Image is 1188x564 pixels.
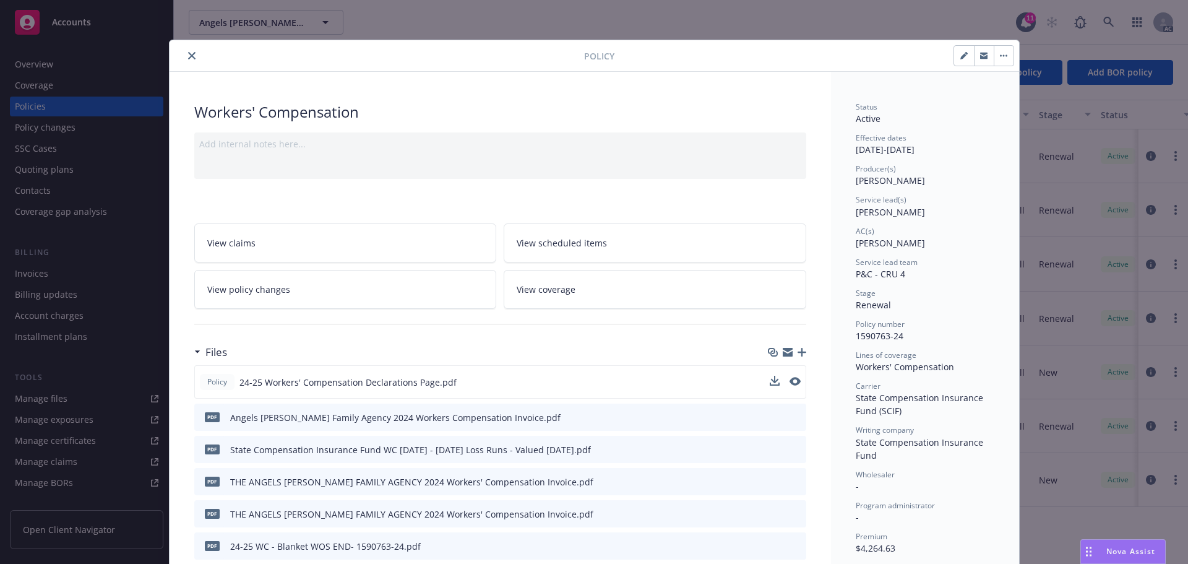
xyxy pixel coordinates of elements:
div: THE ANGELS [PERSON_NAME] FAMILY AGENCY 2024 Workers' Compensation Invoice.pdf [230,475,593,488]
h3: Files [205,344,227,360]
div: State Compensation Insurance Fund WC [DATE] - [DATE] Loss Runs - Valued [DATE].pdf [230,443,591,456]
span: Stage [856,288,876,298]
span: Policy [584,50,614,63]
span: AC(s) [856,226,874,236]
button: preview file [790,376,801,389]
a: View scheduled items [504,223,806,262]
span: - [856,480,859,492]
div: [DATE] - [DATE] [856,132,994,156]
span: View policy changes [207,283,290,296]
span: State Compensation Insurance Fund [856,436,986,461]
span: Effective dates [856,132,906,143]
span: View scheduled items [517,236,607,249]
button: download file [770,411,780,424]
button: download file [770,475,780,488]
span: $4,264.63 [856,542,895,554]
span: P&C - CRU 4 [856,268,905,280]
span: Renewal [856,299,891,311]
span: pdf [205,445,220,454]
button: download file [770,443,780,456]
span: Status [856,102,877,112]
div: Angels [PERSON_NAME] Family Agency 2024 Workers Compensation Invoice.pdf [230,411,561,424]
span: View claims [207,236,256,249]
span: State Compensation Insurance Fund (SCIF) [856,392,986,417]
span: Active [856,113,880,124]
span: Producer(s) [856,163,896,174]
button: download file [770,376,780,389]
span: Lines of coverage [856,350,916,360]
span: Writing company [856,425,914,435]
div: Drag to move [1081,540,1096,563]
span: - [856,511,859,523]
div: THE ANGELS [PERSON_NAME] FAMILY AGENCY 2024 Workers' Compensation Invoice.pdf [230,508,593,521]
span: Program administrator [856,500,935,511]
button: download file [770,376,780,386]
button: download file [770,540,780,553]
div: Workers' Compensation [194,102,806,123]
span: pdf [205,477,220,486]
span: Policy [205,376,230,388]
span: pdf [205,412,220,422]
span: Service lead team [856,257,918,267]
a: View policy changes [194,270,497,309]
button: preview file [790,443,801,456]
button: download file [770,508,780,521]
div: Files [194,344,227,360]
span: 24-25 Workers' Compensation Declarations Page.pdf [239,376,457,389]
button: close [184,48,199,63]
span: [PERSON_NAME] [856,206,925,218]
button: preview file [790,540,801,553]
span: Service lead(s) [856,194,906,205]
div: 24-25 WC - Blanket WOS END- 1590763-24.pdf [230,540,421,553]
span: Wholesaler [856,469,895,480]
div: Add internal notes here... [199,137,801,150]
span: pdf [205,509,220,518]
span: [PERSON_NAME] [856,237,925,249]
span: [PERSON_NAME] [856,175,925,186]
a: View claims [194,223,497,262]
span: pdf [205,541,220,550]
span: Carrier [856,381,880,391]
span: Workers' Compensation [856,361,954,373]
span: Policy number [856,319,905,329]
button: preview file [790,377,801,386]
button: preview file [790,508,801,521]
span: 1590763-24 [856,330,903,342]
span: View coverage [517,283,575,296]
span: Premium [856,531,887,542]
button: preview file [790,475,801,488]
a: View coverage [504,270,806,309]
span: Nova Assist [1106,546,1155,557]
button: Nova Assist [1080,539,1166,564]
button: preview file [790,411,801,424]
